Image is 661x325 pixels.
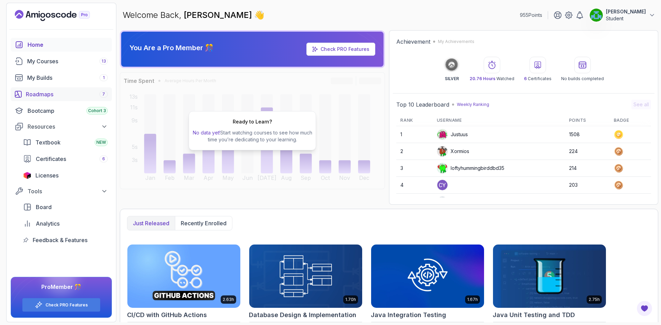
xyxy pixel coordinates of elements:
a: Check PRO Features [306,43,375,56]
img: default monster avatar [437,129,448,140]
div: My Courses [27,57,108,65]
p: Recently enrolled [181,219,227,227]
span: Board [36,203,52,211]
p: 2.75h [589,297,600,302]
td: 203 [565,177,610,194]
p: 1.67h [467,297,478,302]
a: home [11,38,112,52]
p: SILVER [445,76,459,82]
h2: CI/CD with GitHub Actions [127,310,207,320]
button: See all [631,100,651,109]
td: 1508 [565,126,610,143]
div: loftyhummingbirddbd35 [437,163,504,174]
button: Tools [11,185,112,197]
td: 214 [565,160,610,177]
a: board [19,200,112,214]
button: Recently enrolled [175,216,232,230]
span: Textbook [35,138,61,147]
p: You Are a Pro Member 🎊 [129,43,213,53]
p: No builds completed [561,76,604,82]
h2: Database Design & Implementation [249,310,356,320]
img: jetbrains icon [23,172,31,179]
a: licenses [19,169,112,182]
div: Tools [28,187,108,195]
div: Roadmaps [26,90,108,98]
img: Database Design & Implementation card [249,245,362,308]
span: 6 [102,156,105,162]
a: courses [11,54,112,68]
p: Just released [133,219,169,227]
td: 1 [396,126,432,143]
p: 955 Points [520,12,542,19]
td: 224 [565,143,610,160]
span: 13 [102,58,106,64]
a: textbook [19,136,112,149]
h2: Java Unit Testing and TDD [493,310,575,320]
span: Analytics [36,219,60,228]
p: 2.63h [223,297,234,302]
span: 7 [102,91,105,97]
p: Start watching courses to see how much time you’re dedicating to your learning. [192,129,313,143]
h2: Java Integration Testing [371,310,446,320]
a: Landing page [15,10,106,21]
div: My Builds [27,74,108,82]
img: Java Integration Testing card [371,245,484,308]
p: Weekly Ranking [457,102,489,107]
span: Feedback & Features [33,236,87,244]
img: user profile image [437,180,448,190]
td: 200 [565,194,610,210]
td: 3 [396,160,432,177]
span: 6 [524,76,527,81]
span: Licenses [35,171,59,180]
img: Java Unit Testing and TDD card [493,245,606,308]
a: Check PRO Features [321,46,369,52]
span: 1 [103,75,105,80]
td: 5 [396,194,432,210]
p: Welcome Back, [123,10,264,21]
div: Home [28,41,108,49]
th: Points [565,115,610,126]
td: 4 [396,177,432,194]
a: builds [11,71,112,85]
img: user profile image [437,197,448,207]
button: Open Feedback Button [636,300,653,317]
h2: Achievement [396,37,430,46]
h2: Ready to Learn? [233,118,272,125]
a: feedback [19,233,112,247]
img: default monster avatar [437,146,448,156]
p: Student [606,15,646,22]
p: Certificates [524,76,552,82]
span: No data yet! [193,130,220,136]
a: analytics [19,217,112,230]
button: Check PRO Features [22,298,101,312]
a: certificates [19,152,112,166]
div: Justuus [437,129,468,140]
a: bootcamp [11,104,112,118]
p: 1.70h [345,297,356,302]
span: [PERSON_NAME] [184,10,254,20]
div: Xormios [437,146,469,157]
span: 👋 [254,10,264,21]
img: CI/CD with GitHub Actions card [127,245,240,308]
button: Resources [11,120,112,133]
span: NEW [96,140,106,145]
img: user profile image [590,9,603,22]
p: My Achievements [438,39,474,44]
p: Watched [470,76,514,82]
a: roadmaps [11,87,112,101]
a: Check PRO Features [45,302,88,308]
button: user profile image[PERSON_NAME]Student [589,8,655,22]
td: 2 [396,143,432,160]
h2: Top 10 Leaderboard [396,100,449,109]
p: [PERSON_NAME] [606,8,646,15]
th: Badge [610,115,651,126]
th: Username [433,115,565,126]
span: 20.76 Hours [470,76,495,81]
div: Bootcamp [28,107,108,115]
th: Rank [396,115,432,126]
img: default monster avatar [437,163,448,173]
div: Resources [28,122,108,131]
span: Certificates [36,155,66,163]
span: Cohort 3 [88,108,106,113]
button: Just released [127,216,175,230]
